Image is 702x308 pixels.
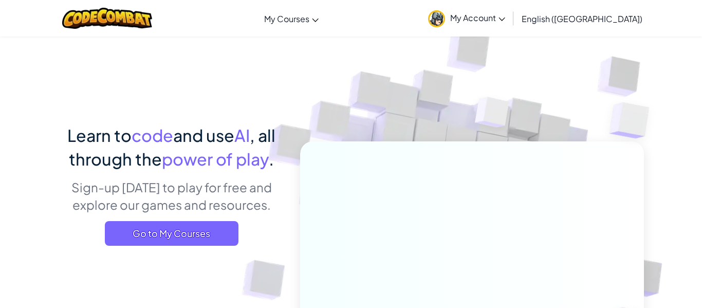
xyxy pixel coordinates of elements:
[259,5,324,32] a: My Courses
[264,13,309,24] span: My Courses
[450,12,505,23] span: My Account
[428,10,445,27] img: avatar
[132,125,173,146] span: code
[162,149,269,169] span: power of play
[589,77,678,164] img: Overlap cubes
[516,5,648,32] a: English ([GEOGRAPHIC_DATA])
[269,149,274,169] span: .
[423,2,510,34] a: My Account
[58,178,285,213] p: Sign-up [DATE] to play for free and explore our games and resources.
[456,77,530,153] img: Overlap cubes
[105,221,238,246] a: Go to My Courses
[522,13,642,24] span: English ([GEOGRAPHIC_DATA])
[62,8,152,29] img: CodeCombat logo
[234,125,250,146] span: AI
[173,125,234,146] span: and use
[67,125,132,146] span: Learn to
